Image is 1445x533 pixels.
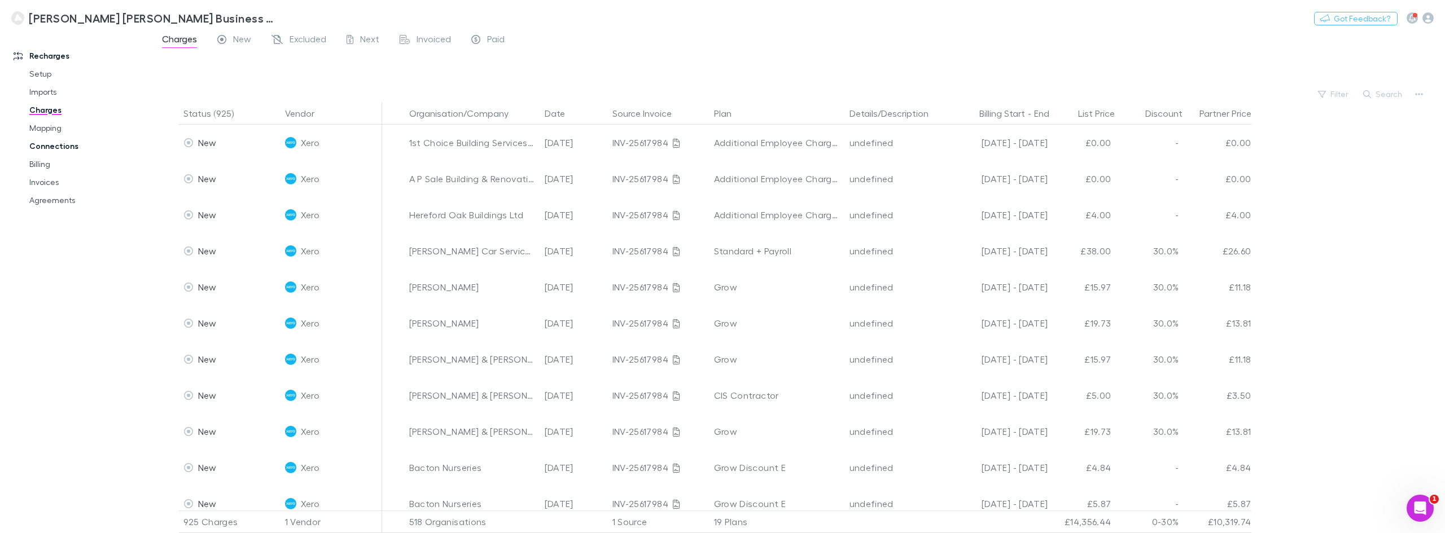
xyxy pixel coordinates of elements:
button: Organisation/Company [409,102,522,125]
img: Xero's Logo [285,354,296,365]
div: undefined [850,450,942,486]
span: Xero [301,269,319,305]
span: New [198,245,217,256]
div: Additional Employee Charges [714,125,840,161]
div: 30.0% [1116,269,1184,305]
div: Hereford Oak Buildings Ltd [409,197,536,233]
div: - [1116,486,1184,522]
div: £15.97 [1048,269,1116,305]
div: [DATE] [540,305,608,341]
span: New [198,426,217,437]
div: Standard + Payroll [714,233,840,269]
img: Xero's Logo [285,498,296,509]
div: [DATE] - [DATE] [951,341,1048,377]
div: [DATE] [540,486,608,522]
span: Xero [301,197,319,233]
div: - [1116,125,1184,161]
div: 30.0% [1116,305,1184,341]
div: £4.84 [1184,450,1251,486]
button: Search [1358,87,1409,101]
div: Grow Discount E [714,486,840,522]
div: [PERSON_NAME] [409,305,536,341]
div: [DATE] [540,413,608,450]
div: [DATE] [540,233,608,269]
span: Paid [487,33,505,48]
span: Charges [162,33,197,48]
div: Grow Discount E [714,450,840,486]
div: Additional Employee Charges [714,161,840,197]
div: undefined [850,413,942,450]
span: Xero [301,161,319,197]
div: [DATE] [540,125,608,161]
span: Invoiced [417,33,451,48]
div: £5.87 [1048,486,1116,522]
a: Setup [18,65,158,83]
div: undefined [850,269,942,305]
button: Billing Start [979,102,1025,125]
div: [DATE] [540,269,608,305]
div: [DATE] - [DATE] [951,161,1048,197]
a: Charges [18,101,158,119]
div: INV-25617984 [612,197,705,233]
div: 0-30% [1116,510,1184,533]
span: New [198,462,217,473]
span: Xero [301,377,319,413]
div: Grow [714,413,840,450]
span: New [233,33,251,48]
div: [DATE] - [DATE] [951,305,1048,341]
div: [DATE] - [DATE] [951,233,1048,269]
button: Status (925) [183,102,247,125]
a: Recharges [2,47,158,65]
div: - [1116,450,1184,486]
div: 518 Organisations [405,510,540,533]
div: INV-25617984 [612,413,705,450]
div: 30.0% [1116,413,1184,450]
span: New [198,318,217,328]
a: Agreements [18,191,158,209]
span: Xero [301,305,319,341]
button: Date [545,102,579,125]
button: Details/Description [850,102,942,125]
div: [DATE] - [DATE] [951,413,1048,450]
div: £19.73 [1048,413,1116,450]
img: Xero's Logo [285,390,296,401]
div: [PERSON_NAME] Car Services Ltd [409,233,536,269]
span: Xero [301,413,319,450]
span: Xero [301,341,319,377]
button: Plan [714,102,745,125]
div: [DATE] [540,161,608,197]
div: £5.00 [1048,377,1116,413]
div: [DATE] - [DATE] [951,450,1048,486]
span: Xero [301,450,319,486]
div: [DATE] - [DATE] [951,269,1048,305]
div: £0.00 [1048,125,1116,161]
img: Xero's Logo [285,137,296,148]
div: INV-25617984 [612,486,705,522]
div: 925 Charges [179,510,281,533]
div: £38.00 [1048,233,1116,269]
div: £11.18 [1184,269,1251,305]
div: £5.87 [1184,486,1251,522]
span: Xero [301,486,319,522]
h3: [PERSON_NAME] [PERSON_NAME] Business Advisors and Chartered Accountants [29,11,280,25]
div: - [1116,161,1184,197]
div: £11.18 [1184,341,1251,377]
div: Bacton Nurseries [409,450,536,486]
span: New [198,209,217,220]
div: £26.60 [1184,233,1251,269]
div: [DATE] - [DATE] [951,197,1048,233]
div: £10,319.74 [1184,510,1251,533]
div: 1 Vendor [281,510,382,533]
a: Invoices [18,173,158,191]
div: INV-25617984 [612,125,705,161]
button: End [1034,102,1049,125]
div: undefined [850,341,942,377]
div: £0.00 [1184,125,1251,161]
div: undefined [850,125,942,161]
div: 30.0% [1116,233,1184,269]
span: New [198,137,217,148]
a: Billing [18,155,158,173]
img: Xero's Logo [285,245,296,257]
div: CIS Contractor [714,377,840,413]
div: [DATE] - [DATE] [951,125,1048,161]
